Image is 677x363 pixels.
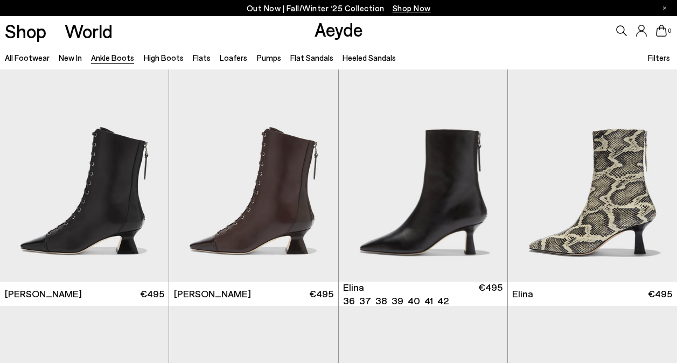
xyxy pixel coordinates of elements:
span: [PERSON_NAME] [174,287,251,301]
span: €495 [648,287,672,301]
a: Elina 36 37 38 39 40 41 42 €495 [339,282,507,306]
img: Elina Ankle Boots [508,69,677,282]
span: Elina [343,281,364,294]
span: 0 [667,28,672,34]
a: High Boots [144,53,184,62]
a: Flats [193,53,211,62]
div: 1 / 6 [339,69,508,282]
a: All Footwear [5,53,50,62]
a: Heeled Sandals [343,53,396,62]
img: Elina Ankle Boots [339,69,508,282]
a: Next slide Previous slide [339,69,507,282]
span: Filters [648,53,670,62]
a: Elina €495 [508,282,677,306]
span: [PERSON_NAME] [5,287,82,301]
a: World [65,22,113,40]
a: Ankle Boots [91,53,134,62]
span: Navigate to /collections/new-in [393,3,431,13]
a: New In [59,53,82,62]
li: 37 [359,294,371,308]
img: Gwen Lace-Up Boots [169,69,338,282]
a: Loafers [220,53,247,62]
a: 0 [656,25,667,37]
a: Flat Sandals [290,53,333,62]
li: 42 [437,294,449,308]
span: €495 [140,287,164,301]
li: 38 [375,294,387,308]
li: 36 [343,294,355,308]
ul: variant [343,294,445,308]
span: Elina [512,287,533,301]
span: €495 [309,287,333,301]
a: [PERSON_NAME] €495 [169,282,338,306]
li: 40 [408,294,420,308]
a: Aeyde [315,18,363,40]
p: Out Now | Fall/Winter ‘25 Collection [247,2,431,15]
span: €495 [478,281,502,308]
a: Shop [5,22,46,40]
li: 39 [392,294,403,308]
a: Pumps [257,53,281,62]
li: 41 [424,294,433,308]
